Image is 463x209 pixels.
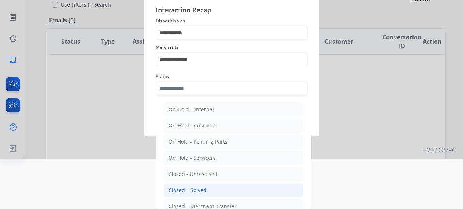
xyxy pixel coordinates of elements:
span: Status [156,72,308,81]
p: 0.20.1027RC [422,146,456,155]
div: Closed - Unresolved [168,170,218,178]
div: On-Hold - Customer [168,122,218,129]
span: Interaction Recap [156,5,308,17]
div: On Hold - Pending Parts [168,138,227,145]
div: On-Hold – Internal [168,106,214,113]
span: Merchants [156,43,308,52]
div: On Hold - Servicers [168,154,216,162]
div: Closed – Solved [168,187,207,194]
span: Disposition as [156,17,308,25]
